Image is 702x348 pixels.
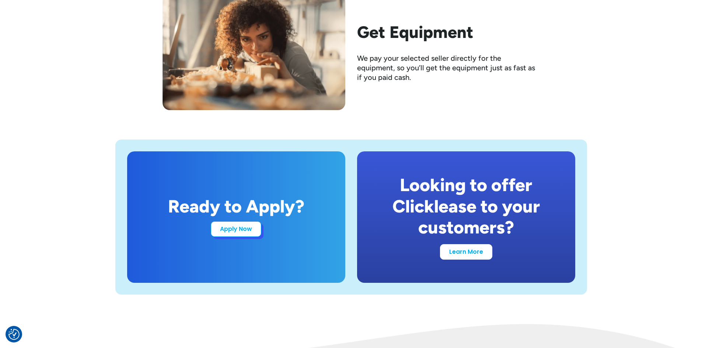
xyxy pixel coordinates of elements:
[8,329,20,340] img: Revisit consent button
[440,244,492,260] a: Learn More
[168,196,304,217] div: Ready to Apply?
[357,53,540,82] div: We pay your selected seller directly for the equipment, so you’ll get the equipment just as fast ...
[375,175,558,238] div: Looking to offer Clicklease to your customers?
[8,329,20,340] button: Consent Preferences
[211,221,261,237] a: Apply Now
[357,22,540,42] h2: Get Equipment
